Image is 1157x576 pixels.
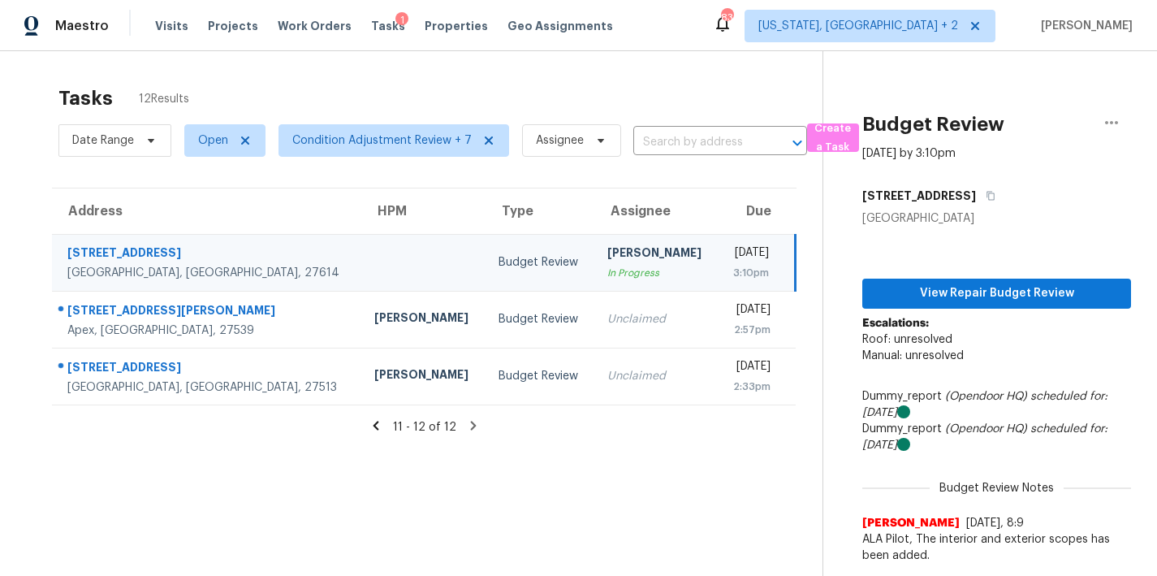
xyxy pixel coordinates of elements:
span: Budget Review Notes [930,480,1064,496]
div: Unclaimed [607,311,705,327]
span: Work Orders [278,18,352,34]
span: Maestro [55,18,109,34]
div: Dummy_report [862,388,1131,421]
h2: Budget Review [862,116,1004,132]
span: [PERSON_NAME] [862,515,960,531]
span: Visits [155,18,188,34]
span: View Repair Budget Review [875,284,1118,304]
span: Date Range [72,132,134,149]
div: [PERSON_NAME] [607,245,705,265]
div: In Progress [607,265,705,281]
div: [STREET_ADDRESS][PERSON_NAME] [67,302,348,323]
span: Manual: unresolved [862,350,964,362]
h2: Tasks [58,90,113,106]
span: 12 Results [139,91,189,107]
span: Projects [208,18,258,34]
span: Tasks [371,20,405,32]
button: Copy Address [976,181,998,210]
span: Create a Task [815,119,851,157]
i: (Opendoor HQ) [945,391,1027,402]
span: Condition Adjustment Review + 7 [292,132,472,149]
span: [PERSON_NAME] [1034,18,1133,34]
span: Properties [425,18,488,34]
th: Due [718,188,796,234]
h5: [STREET_ADDRESS] [862,188,976,204]
div: 83 [721,10,732,26]
div: 1 [395,12,408,28]
th: Address [52,188,361,234]
span: 11 - 12 of 12 [393,422,456,433]
div: Budget Review [499,254,581,271]
span: Geo Assignments [507,18,613,34]
i: scheduled for: [DATE] [862,391,1107,418]
b: Escalations: [862,318,929,329]
div: [DATE] [731,301,771,322]
span: [US_STATE], [GEOGRAPHIC_DATA] + 2 [758,18,958,34]
div: Budget Review [499,368,581,384]
div: [STREET_ADDRESS] [67,245,348,265]
div: [STREET_ADDRESS] [67,359,348,379]
input: Search by address [633,130,762,155]
div: [GEOGRAPHIC_DATA], [GEOGRAPHIC_DATA], 27614 [67,265,348,281]
div: 2:33pm [731,379,771,395]
div: Dummy_report [862,421,1131,453]
div: 3:10pm [731,265,769,281]
span: [DATE], 8:9 [966,518,1024,529]
div: [GEOGRAPHIC_DATA] [862,210,1131,227]
span: Open [198,132,228,149]
button: View Repair Budget Review [862,279,1131,309]
button: Open [786,132,809,154]
div: [DATE] by 3:10pm [862,145,956,162]
span: Assignee [536,132,584,149]
div: Budget Review [499,311,581,327]
i: (Opendoor HQ) [945,423,1027,435]
div: [GEOGRAPHIC_DATA], [GEOGRAPHIC_DATA], 27513 [67,379,348,396]
div: [PERSON_NAME] [374,310,472,330]
div: [DATE] [731,245,769,265]
div: Unclaimed [607,368,705,384]
div: [DATE] [731,358,771,379]
i: scheduled for: [DATE] [862,423,1107,451]
th: HPM [361,188,485,234]
div: 2:57pm [731,322,771,338]
span: ALA Pilot, The interior and exterior scopes has been added. [862,531,1131,564]
th: Assignee [594,188,718,234]
span: Roof: unresolved [862,334,952,345]
div: Apex, [GEOGRAPHIC_DATA], 27539 [67,323,348,339]
div: [PERSON_NAME] [374,366,472,387]
th: Type [486,188,594,234]
button: Create a Task [807,123,859,152]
